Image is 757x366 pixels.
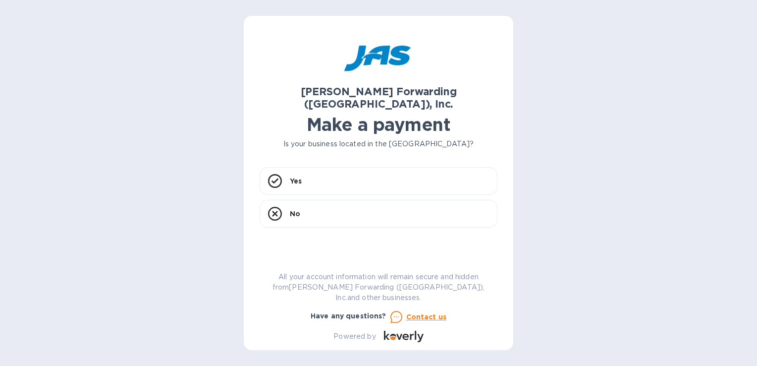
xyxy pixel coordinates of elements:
[260,272,497,303] p: All your account information will remain secure and hidden from [PERSON_NAME] Forwarding ([GEOGRA...
[301,85,457,110] b: [PERSON_NAME] Forwarding ([GEOGRAPHIC_DATA]), Inc.
[260,139,497,149] p: Is your business located in the [GEOGRAPHIC_DATA]?
[333,331,376,342] p: Powered by
[406,313,447,321] u: Contact us
[260,114,497,135] h1: Make a payment
[290,209,300,219] p: No
[311,312,386,320] b: Have any questions?
[290,176,302,186] p: Yes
